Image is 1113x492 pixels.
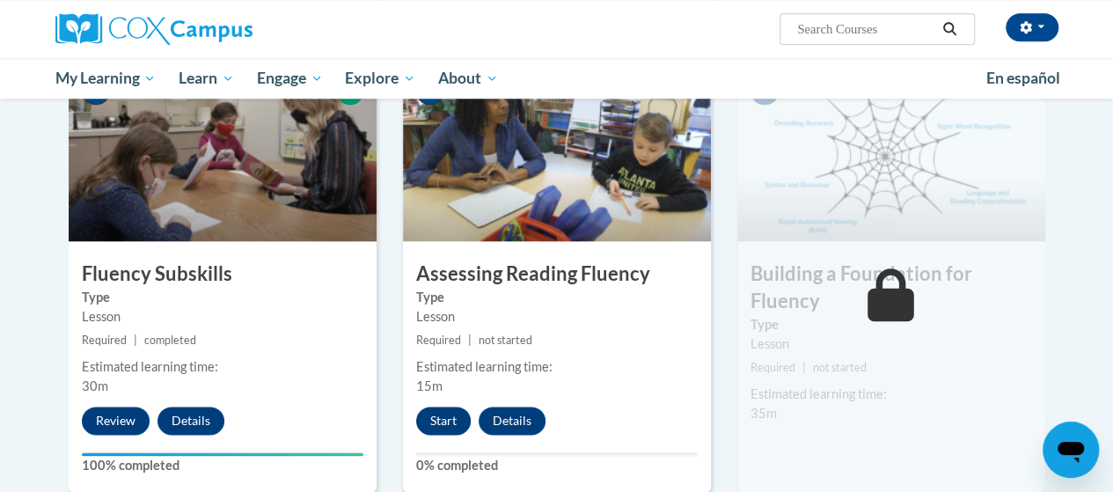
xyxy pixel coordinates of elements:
span: | [468,334,472,347]
a: Explore [333,58,427,99]
button: Account Settings [1006,13,1058,41]
span: completed [144,334,196,347]
label: Type [82,288,363,307]
h3: Building a Foundation for Fluency [737,261,1045,315]
div: Estimated learning time: [751,385,1032,404]
span: Engage [257,68,323,89]
div: Main menu [42,58,1072,99]
a: Learn [167,58,245,99]
span: not started [813,361,867,374]
img: Course Image [69,65,377,241]
a: Engage [245,58,334,99]
button: Start [416,407,471,435]
button: Search [936,18,963,40]
img: Cox Campus [55,13,253,45]
div: Lesson [751,334,1032,354]
a: En español [975,60,1072,97]
label: Type [751,315,1032,334]
a: About [427,58,509,99]
div: Estimated learning time: [416,357,698,377]
span: 15m [416,378,443,393]
button: Details [157,407,224,435]
a: My Learning [44,58,168,99]
div: Estimated learning time: [82,357,363,377]
span: En español [986,69,1060,87]
span: My Learning [55,68,156,89]
span: Required [416,334,461,347]
span: | [134,334,137,347]
span: About [438,68,498,89]
label: 0% completed [416,456,698,475]
label: Type [416,288,698,307]
button: Review [82,407,150,435]
div: Lesson [416,307,698,327]
input: Search Courses [795,18,936,40]
a: Cox Campus [55,13,372,45]
h3: Assessing Reading Fluency [403,261,711,288]
iframe: Button to launch messaging window [1043,422,1099,478]
span: Required [82,334,127,347]
span: Explore [345,68,415,89]
span: not started [479,334,532,347]
span: 35m [751,406,777,421]
span: 30m [82,378,108,393]
span: Learn [179,68,234,89]
button: Details [479,407,546,435]
img: Course Image [403,65,711,241]
span: Required [751,361,795,374]
img: Course Image [737,65,1045,241]
span: | [802,361,806,374]
div: Your progress [82,452,363,456]
label: 100% completed [82,456,363,475]
h3: Fluency Subskills [69,261,377,288]
div: Lesson [82,307,363,327]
